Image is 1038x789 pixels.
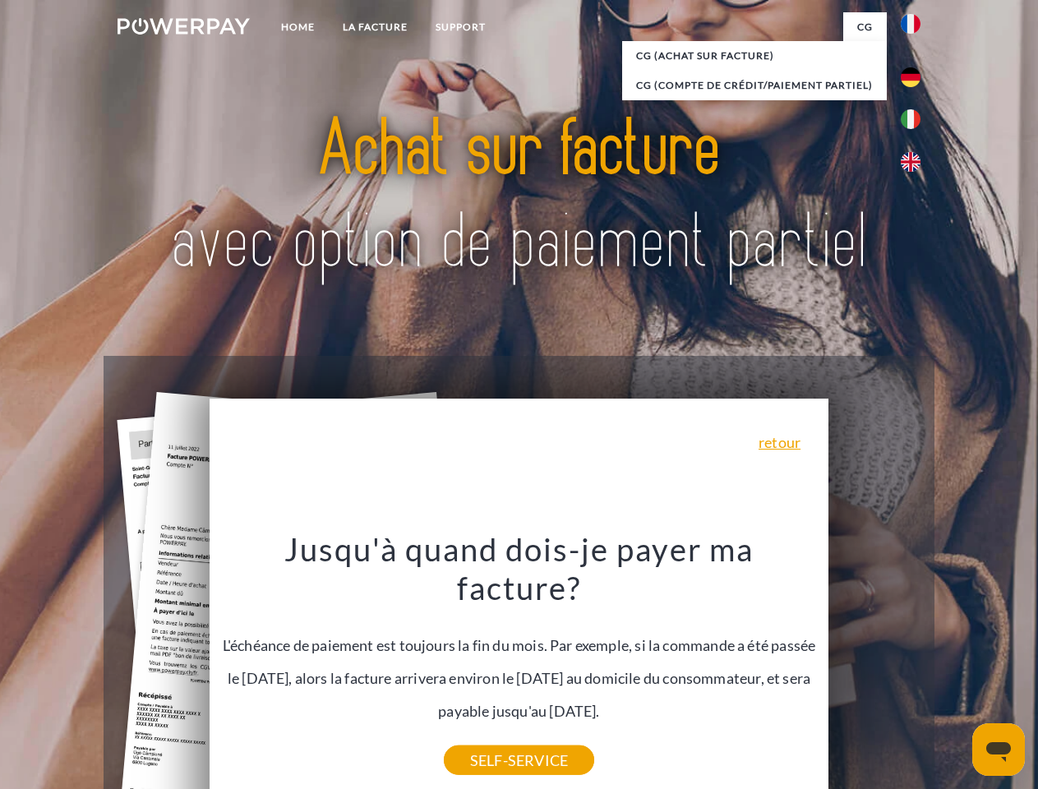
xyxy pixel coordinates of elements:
[219,529,819,608] h3: Jusqu'à quand dois-je payer ma facture?
[267,12,329,42] a: Home
[622,71,887,100] a: CG (Compte de crédit/paiement partiel)
[901,14,920,34] img: fr
[219,529,819,760] div: L'échéance de paiement est toujours la fin du mois. Par exemple, si la commande a été passée le [...
[118,18,250,35] img: logo-powerpay-white.svg
[157,79,881,315] img: title-powerpay_fr.svg
[843,12,887,42] a: CG
[901,109,920,129] img: it
[901,152,920,172] img: en
[759,435,800,450] a: retour
[622,41,887,71] a: CG (achat sur facture)
[329,12,422,42] a: LA FACTURE
[972,723,1025,776] iframe: Bouton de lancement de la fenêtre de messagerie
[444,745,594,775] a: SELF-SERVICE
[901,67,920,87] img: de
[422,12,500,42] a: Support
